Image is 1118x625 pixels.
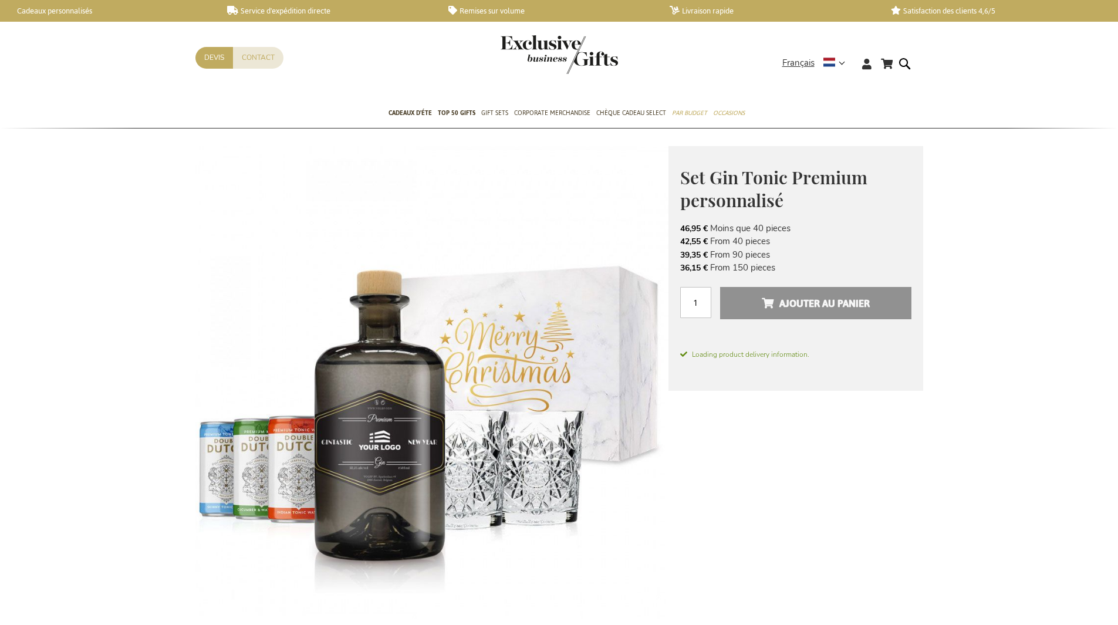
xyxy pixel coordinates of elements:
[782,56,815,70] span: Français
[713,99,745,129] a: Occasions
[672,107,707,119] span: Par budget
[891,6,1093,16] a: Satisfaction des clients 4,6/5
[680,249,708,261] span: 39,35 €
[481,99,508,129] a: Gift Sets
[6,6,208,16] a: Cadeaux personnalisés
[680,236,708,247] span: 42,55 €
[227,6,430,16] a: Service d'expédition directe
[680,349,911,360] span: Loading product delivery information.
[680,262,708,273] span: 36,15 €
[448,6,651,16] a: Remises sur volume
[501,35,559,74] a: store logo
[233,47,283,69] a: Contact
[438,99,475,129] a: TOP 50 Gifts
[596,99,666,129] a: Chèque Cadeau Select
[514,99,590,129] a: Corporate Merchandise
[501,35,618,74] img: Exclusive Business gifts logo
[680,165,867,212] span: Set Gin Tonic Premium personnalisé
[680,222,911,235] li: Moins que 40 pieces
[680,261,911,274] li: From 150 pieces
[670,6,872,16] a: Livraison rapide
[389,107,432,119] span: Cadeaux D'Éte
[680,235,911,248] li: From 40 pieces
[389,99,432,129] a: Cadeaux D'Éte
[195,146,668,619] img: GEPERSONALISEERDE GIN TONIC COCKTAIL SET
[680,248,911,261] li: From 90 pieces
[195,47,233,69] a: Devis
[680,287,711,318] input: Qté
[481,107,508,119] span: Gift Sets
[438,107,475,119] span: TOP 50 Gifts
[514,107,590,119] span: Corporate Merchandise
[680,223,708,234] span: 46,95 €
[713,107,745,119] span: Occasions
[672,99,707,129] a: Par budget
[596,107,666,119] span: Chèque Cadeau Select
